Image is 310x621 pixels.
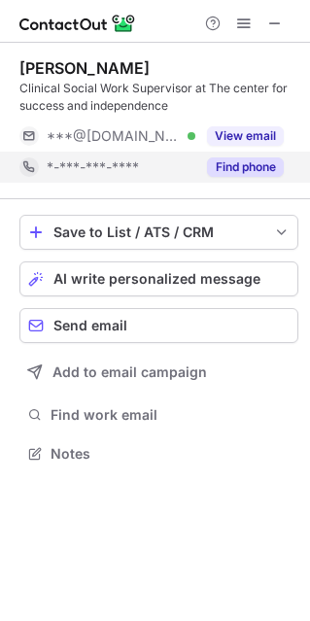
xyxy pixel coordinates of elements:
div: [PERSON_NAME] [19,58,150,78]
span: ***@[DOMAIN_NAME] [47,127,181,145]
span: Send email [53,318,127,333]
button: save-profile-one-click [19,215,298,250]
button: Add to email campaign [19,355,298,390]
span: Find work email [51,406,291,424]
div: Save to List / ATS / CRM [53,224,264,240]
button: Find work email [19,401,298,429]
button: Notes [19,440,298,467]
button: Reveal Button [207,126,284,146]
span: Add to email campaign [52,364,207,380]
span: Notes [51,445,291,463]
div: Clinical Social Work Supervisor at The center for success and independence [19,80,298,115]
button: AI write personalized message [19,261,298,296]
span: AI write personalized message [53,271,260,287]
button: Send email [19,308,298,343]
img: ContactOut v5.3.10 [19,12,136,35]
button: Reveal Button [207,157,284,177]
